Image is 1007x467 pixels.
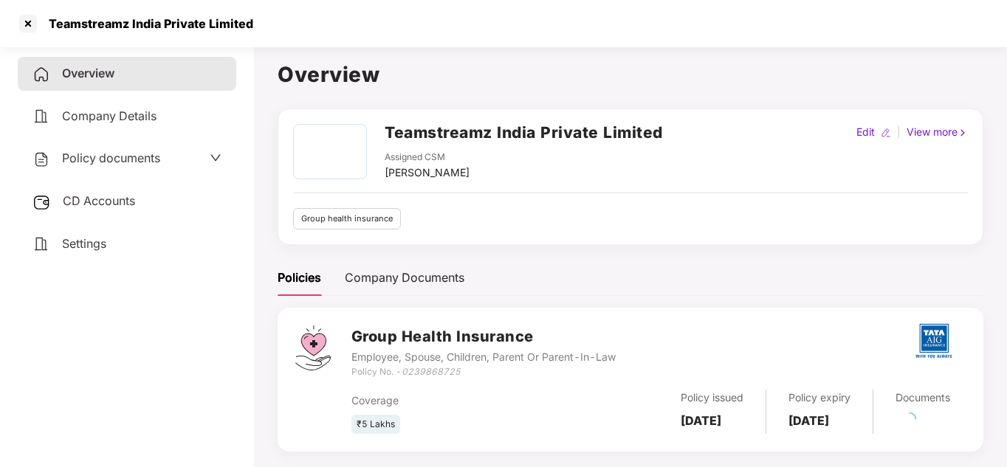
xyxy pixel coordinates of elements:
span: loading [901,411,917,426]
i: 0239868725 [402,366,461,377]
div: Policies [278,269,321,287]
span: Company Details [62,108,157,123]
b: [DATE] [681,413,721,428]
img: tatag.png [908,315,960,367]
img: editIcon [881,128,891,138]
div: Group health insurance [293,208,401,229]
img: svg+xml;base64,PHN2ZyB3aWR0aD0iMjUiIGhlaWdodD0iMjQiIHZpZXdCb3g9IjAgMCAyNSAyNCIgZmlsbD0ibm9uZSIgeG... [32,193,51,211]
div: [PERSON_NAME] [385,165,470,181]
div: Employee, Spouse, Children, Parent Or Parent-In-Law [351,349,616,365]
div: Teamstreamz India Private Limited [40,16,253,31]
div: Assigned CSM [385,151,470,165]
div: Coverage [351,392,556,409]
h3: Group Health Insurance [351,325,616,348]
span: Policy documents [62,151,160,165]
div: Policy No. - [351,365,616,379]
b: [DATE] [788,413,829,428]
div: View more [904,124,971,140]
h1: Overview [278,58,983,91]
img: svg+xml;base64,PHN2ZyB4bWxucz0iaHR0cDovL3d3dy53My5vcmcvMjAwMC9zdmciIHdpZHRoPSI0Ny43MTQiIGhlaWdodD... [295,325,331,370]
div: Policy issued [681,390,743,406]
div: Edit [853,124,878,140]
span: down [210,152,221,164]
div: Policy expiry [788,390,850,406]
div: Documents [896,390,950,406]
img: rightIcon [958,128,968,138]
h2: Teamstreamz India Private Limited [385,120,663,145]
img: svg+xml;base64,PHN2ZyB4bWxucz0iaHR0cDovL3d3dy53My5vcmcvMjAwMC9zdmciIHdpZHRoPSIyNCIgaGVpZ2h0PSIyNC... [32,66,50,83]
img: svg+xml;base64,PHN2ZyB4bWxucz0iaHR0cDovL3d3dy53My5vcmcvMjAwMC9zdmciIHdpZHRoPSIyNCIgaGVpZ2h0PSIyNC... [32,151,50,168]
span: Settings [62,236,106,251]
img: svg+xml;base64,PHN2ZyB4bWxucz0iaHR0cDovL3d3dy53My5vcmcvMjAwMC9zdmciIHdpZHRoPSIyNCIgaGVpZ2h0PSIyNC... [32,108,50,125]
span: CD Accounts [63,193,135,208]
img: svg+xml;base64,PHN2ZyB4bWxucz0iaHR0cDovL3d3dy53My5vcmcvMjAwMC9zdmciIHdpZHRoPSIyNCIgaGVpZ2h0PSIyNC... [32,235,50,253]
div: ₹5 Lakhs [351,415,400,435]
div: | [894,124,904,140]
div: Company Documents [345,269,464,287]
span: Overview [62,66,114,80]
